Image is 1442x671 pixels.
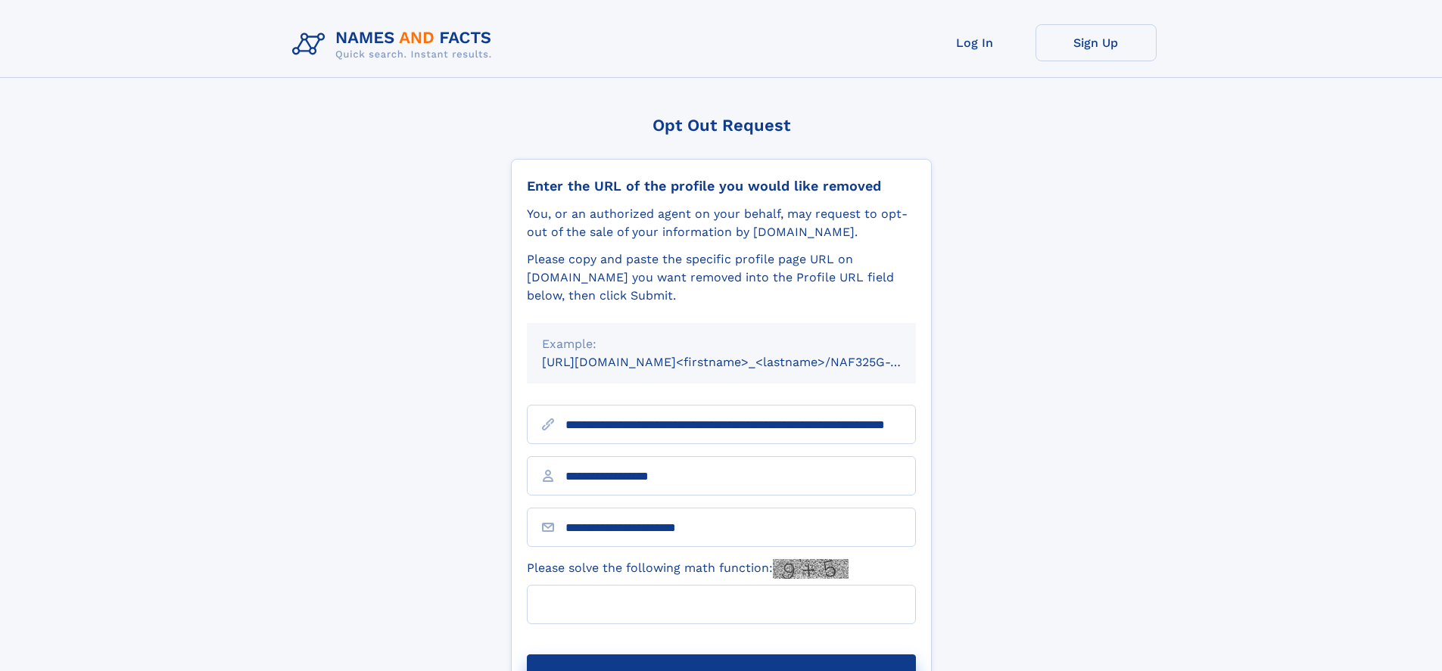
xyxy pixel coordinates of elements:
div: You, or an authorized agent on your behalf, may request to opt-out of the sale of your informatio... [527,205,916,241]
a: Sign Up [1036,24,1157,61]
label: Please solve the following math function: [527,559,849,579]
div: Enter the URL of the profile you would like removed [527,178,916,194]
div: Example: [542,335,901,353]
div: Please copy and paste the specific profile page URL on [DOMAIN_NAME] you want removed into the Pr... [527,250,916,305]
a: Log In [914,24,1036,61]
img: Logo Names and Facts [286,24,504,65]
small: [URL][DOMAIN_NAME]<firstname>_<lastname>/NAF325G-xxxxxxxx [542,355,945,369]
div: Opt Out Request [511,116,932,135]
